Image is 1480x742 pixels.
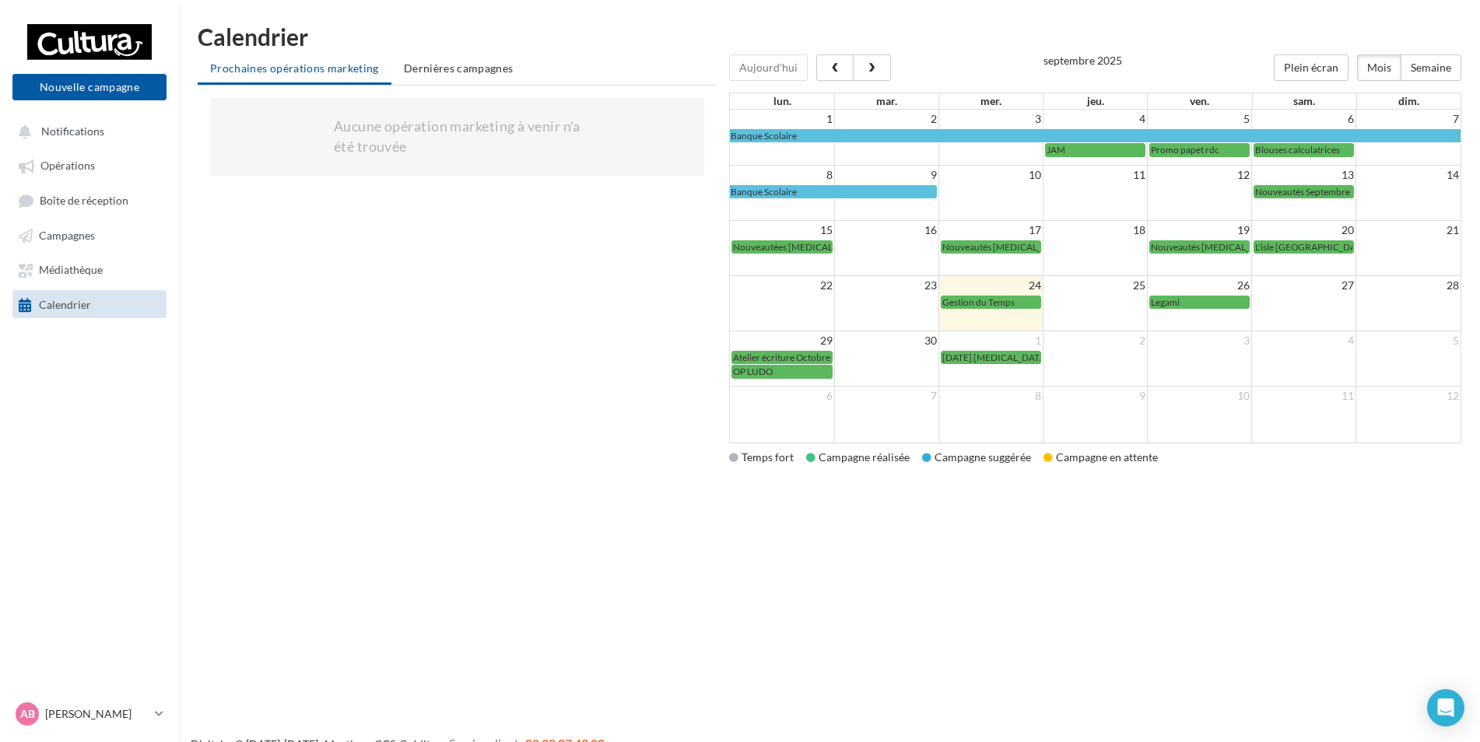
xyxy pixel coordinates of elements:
td: 14 [1356,166,1461,185]
span: Médiathèque [39,264,103,277]
th: ven. [1148,93,1252,109]
td: 2 [1043,331,1148,351]
a: Boîte de réception [9,186,170,215]
td: 21 [1356,221,1461,240]
td: 7 [834,387,938,406]
td: 7 [1356,110,1461,128]
span: [DATE] [MEDICAL_DATA] [942,352,1048,363]
span: Prochaines opérations marketing [210,61,379,75]
span: Nouveautés [MEDICAL_DATA] 3 [942,241,1075,253]
td: 5 [1356,331,1461,351]
td: 25 [1043,276,1148,296]
span: AB [20,706,35,722]
a: Campagnes [9,221,170,249]
a: Opérations [9,151,170,179]
button: Aujourd'hui [729,54,808,81]
td: 9 [1043,387,1148,406]
th: dim. [1356,93,1461,109]
div: Open Intercom Messenger [1427,689,1464,726]
span: Legami [1151,296,1180,308]
a: L'isle [GEOGRAPHIC_DATA] [1254,240,1354,254]
td: 11 [1043,166,1148,185]
span: Opérations [40,159,95,173]
td: 3 [939,110,1043,128]
td: 12 [1356,387,1461,406]
span: JAM [1047,144,1065,156]
td: 8 [730,166,834,185]
span: Banque Scolaire [731,130,797,142]
span: Gestion du Temps [942,296,1015,308]
h1: Calendrier [198,25,1461,48]
span: Blouses calculatrices [1255,144,1340,156]
th: mer. [939,93,1043,109]
td: 5 [1148,110,1252,128]
span: L'isle [GEOGRAPHIC_DATA] [1255,241,1370,253]
span: Campagnes [39,229,95,242]
button: Semaine [1401,54,1461,81]
span: OP LUDO [733,366,773,377]
a: OP LUDO [731,365,833,378]
span: Banque Scolaire [731,186,797,198]
h2: septembre 2025 [1043,54,1122,66]
th: mar. [834,93,938,109]
td: 30 [834,331,938,351]
span: Promo papet rdc [1151,144,1219,156]
a: Banque Scolaire [730,129,1461,142]
a: Nouveautés [MEDICAL_DATA] 4 [1149,240,1250,254]
td: 15 [730,221,834,240]
td: 16 [834,221,938,240]
td: 18 [1043,221,1148,240]
span: Nouveautés [MEDICAL_DATA] 4 [1151,241,1283,253]
button: Nouvelle campagne [12,74,167,100]
span: Nouveautées [MEDICAL_DATA] [733,241,863,253]
th: jeu. [1043,93,1148,109]
td: 6 [1252,110,1356,128]
span: Boîte de réception [40,194,128,207]
a: Legami [1149,296,1250,309]
td: 6 [730,387,834,406]
td: 10 [939,166,1043,185]
td: 1 [730,110,834,128]
td: 24 [939,276,1043,296]
td: 4 [1252,331,1356,351]
td: 8 [939,387,1043,406]
a: Nouveautés [MEDICAL_DATA] 3 [941,240,1041,254]
td: 2 [834,110,938,128]
a: [DATE] [MEDICAL_DATA] [941,351,1041,364]
th: sam. [1252,93,1356,109]
span: Notifications [41,124,104,138]
button: Mois [1357,54,1401,81]
div: Campagne suggérée [922,450,1031,465]
a: AB [PERSON_NAME] [12,699,167,729]
span: Dernières campagnes [404,61,514,75]
td: 1 [939,331,1043,351]
div: Temps fort [729,450,794,465]
div: Campagne réalisée [806,450,910,465]
td: 23 [834,276,938,296]
td: 17 [939,221,1043,240]
td: 10 [1148,387,1252,406]
td: 28 [1356,276,1461,296]
td: 11 [1252,387,1356,406]
a: JAM [1045,143,1145,156]
td: 20 [1252,221,1356,240]
a: Nouveautées [MEDICAL_DATA] [731,240,833,254]
a: Calendrier [9,290,170,318]
div: Aucune opération marketing à venir n'a été trouvée [334,117,581,156]
span: Atelier écriture Octobre [733,352,830,363]
a: Banque Scolaire [730,185,937,198]
a: Promo papet rdc [1149,143,1250,156]
td: 3 [1148,331,1252,351]
span: Nouveautés Septembre [1255,186,1350,198]
a: Nouveautés Septembre [1254,185,1354,198]
span: Calendrier [39,298,91,311]
td: 19 [1148,221,1252,240]
td: 22 [730,276,834,296]
td: 13 [1252,166,1356,185]
a: Blouses calculatrices [1254,143,1354,156]
td: 27 [1252,276,1356,296]
td: 29 [730,331,834,351]
button: Plein écran [1274,54,1348,81]
td: 9 [834,166,938,185]
td: 12 [1148,166,1252,185]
